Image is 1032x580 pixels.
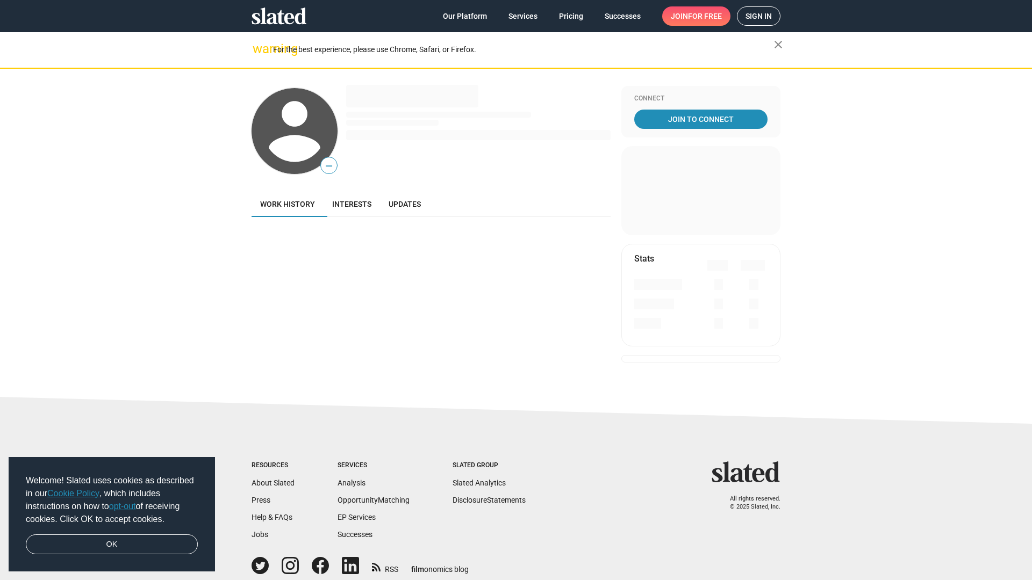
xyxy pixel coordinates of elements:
[9,457,215,572] div: cookieconsent
[453,496,526,504] a: DisclosureStatements
[260,200,315,208] span: Work history
[411,556,469,575] a: filmonomics blog
[26,474,198,526] span: Welcome! Slated uses cookies as described in our , which includes instructions on how to of recei...
[338,513,376,521] a: EP Services
[273,42,774,57] div: For the best experience, please use Chrome, Safari, or Firefox.
[253,42,266,55] mat-icon: warning
[380,191,429,217] a: Updates
[321,159,337,173] span: —
[434,6,496,26] a: Our Platform
[772,38,785,51] mat-icon: close
[605,6,641,26] span: Successes
[746,7,772,25] span: Sign in
[332,200,371,208] span: Interests
[338,496,410,504] a: OpportunityMatching
[634,95,768,103] div: Connect
[252,191,324,217] a: Work history
[662,6,730,26] a: Joinfor free
[252,461,295,470] div: Resources
[596,6,649,26] a: Successes
[634,110,768,129] a: Join To Connect
[550,6,592,26] a: Pricing
[389,200,421,208] span: Updates
[47,489,99,498] a: Cookie Policy
[636,110,765,129] span: Join To Connect
[453,479,506,487] a: Slated Analytics
[252,479,295,487] a: About Slated
[338,479,365,487] a: Analysis
[372,558,398,575] a: RSS
[737,6,780,26] a: Sign in
[453,461,526,470] div: Slated Group
[338,461,410,470] div: Services
[688,6,722,26] span: for free
[508,6,537,26] span: Services
[252,530,268,539] a: Jobs
[671,6,722,26] span: Join
[634,253,654,264] mat-card-title: Stats
[411,565,424,574] span: film
[26,534,198,555] a: dismiss cookie message
[324,191,380,217] a: Interests
[719,495,780,511] p: All rights reserved. © 2025 Slated, Inc.
[443,6,487,26] span: Our Platform
[252,513,292,521] a: Help & FAQs
[252,496,270,504] a: Press
[109,502,136,511] a: opt-out
[500,6,546,26] a: Services
[338,530,372,539] a: Successes
[559,6,583,26] span: Pricing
